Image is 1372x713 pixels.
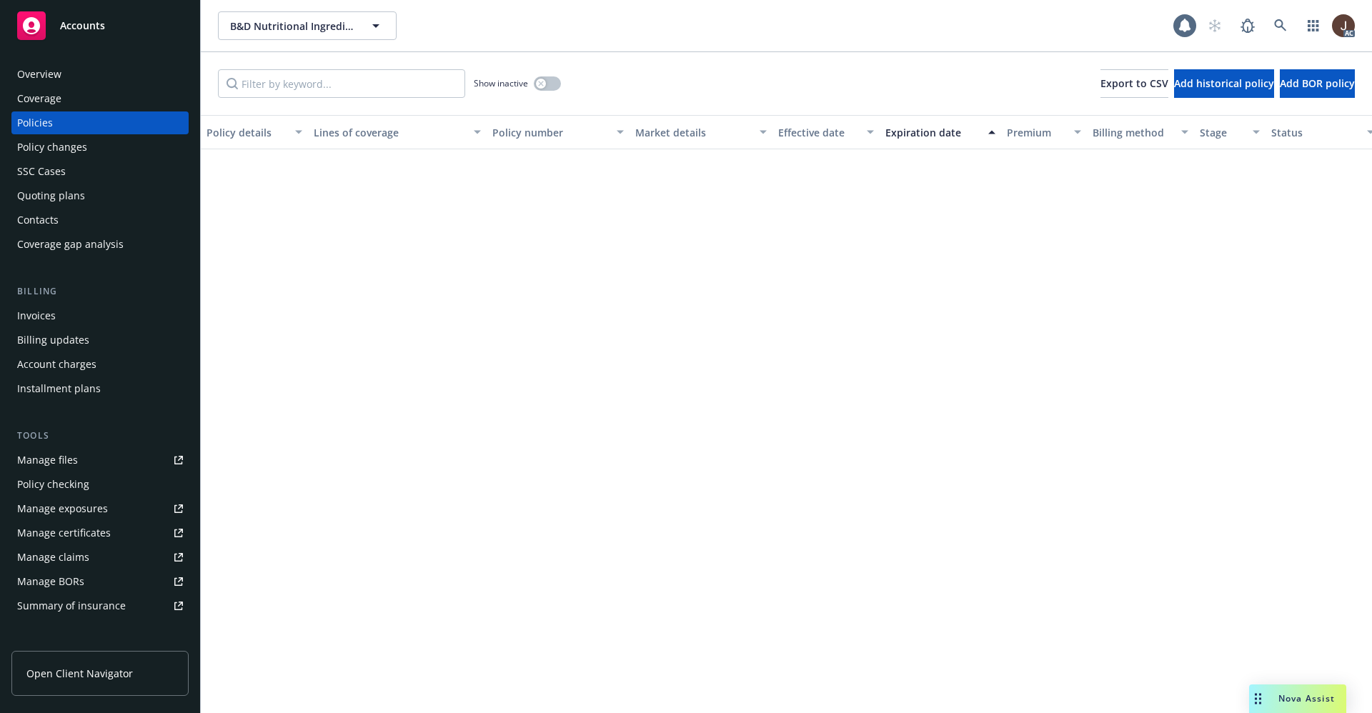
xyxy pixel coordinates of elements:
[17,184,85,207] div: Quoting plans
[17,233,124,256] div: Coverage gap analysis
[17,209,59,231] div: Contacts
[17,546,89,569] div: Manage claims
[885,125,980,140] div: Expiration date
[1087,115,1194,149] button: Billing method
[11,87,189,110] a: Coverage
[1174,69,1274,98] button: Add historical policy
[17,522,111,544] div: Manage certificates
[17,160,66,183] div: SSC Cases
[11,209,189,231] a: Contacts
[11,184,189,207] a: Quoting plans
[11,329,189,351] a: Billing updates
[11,233,189,256] a: Coverage gap analysis
[11,63,189,86] a: Overview
[1200,125,1244,140] div: Stage
[17,497,108,520] div: Manage exposures
[1001,115,1087,149] button: Premium
[1194,115,1266,149] button: Stage
[1233,11,1262,40] a: Report a Bug
[207,125,287,140] div: Policy details
[492,125,608,140] div: Policy number
[11,304,189,327] a: Invoices
[230,19,354,34] span: B&D Nutritional Ingredients, Inc.
[1332,14,1355,37] img: photo
[1100,76,1168,90] span: Export to CSV
[11,429,189,443] div: Tools
[201,115,308,149] button: Policy details
[11,353,189,376] a: Account charges
[17,473,89,496] div: Policy checking
[1266,11,1295,40] a: Search
[17,111,53,134] div: Policies
[487,115,630,149] button: Policy number
[11,570,189,593] a: Manage BORs
[11,377,189,400] a: Installment plans
[17,570,84,593] div: Manage BORs
[11,284,189,299] div: Billing
[218,69,465,98] input: Filter by keyword...
[778,125,858,140] div: Effective date
[17,87,61,110] div: Coverage
[26,666,133,681] span: Open Client Navigator
[17,353,96,376] div: Account charges
[1174,76,1274,90] span: Add historical policy
[17,329,89,351] div: Billing updates
[11,594,189,617] a: Summary of insurance
[17,136,87,159] div: Policy changes
[17,449,78,472] div: Manage files
[11,449,189,472] a: Manage files
[880,115,1001,149] button: Expiration date
[1249,684,1346,713] button: Nova Assist
[11,111,189,134] a: Policies
[1280,76,1355,90] span: Add BOR policy
[1271,125,1358,140] div: Status
[1249,684,1267,713] div: Drag to move
[1093,125,1173,140] div: Billing method
[1200,11,1229,40] a: Start snowing
[11,160,189,183] a: SSC Cases
[1100,69,1168,98] button: Export to CSV
[60,20,105,31] span: Accounts
[11,522,189,544] a: Manage certificates
[218,11,397,40] button: B&D Nutritional Ingredients, Inc.
[17,594,126,617] div: Summary of insurance
[11,6,189,46] a: Accounts
[635,125,751,140] div: Market details
[314,125,465,140] div: Lines of coverage
[17,304,56,327] div: Invoices
[1299,11,1328,40] a: Switch app
[630,115,772,149] button: Market details
[1007,125,1065,140] div: Premium
[17,377,101,400] div: Installment plans
[11,473,189,496] a: Policy checking
[1278,692,1335,704] span: Nova Assist
[308,115,487,149] button: Lines of coverage
[1280,69,1355,98] button: Add BOR policy
[17,63,61,86] div: Overview
[474,77,528,89] span: Show inactive
[11,497,189,520] a: Manage exposures
[11,546,189,569] a: Manage claims
[772,115,880,149] button: Effective date
[11,136,189,159] a: Policy changes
